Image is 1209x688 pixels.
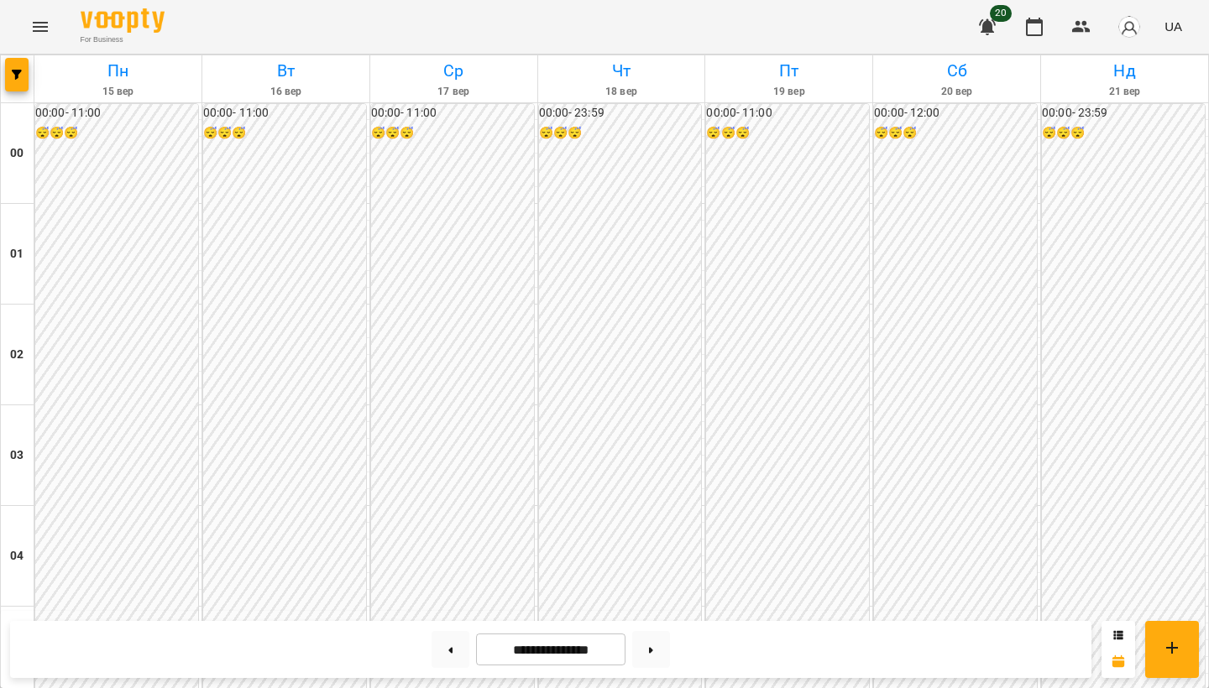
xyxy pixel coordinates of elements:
span: 20 [990,5,1012,22]
h6: 😴😴😴 [371,124,534,143]
h6: 😴😴😴 [539,124,702,143]
h6: 00:00 - 11:00 [35,104,198,122]
h6: Сб [876,58,1038,84]
h6: 00:00 - 11:00 [203,104,366,122]
h6: 02 [10,346,24,364]
h6: 03 [10,446,24,465]
h6: Вт [205,58,367,84]
h6: 😴😴😴 [706,124,869,143]
h6: 04 [10,547,24,566]
h6: 00:00 - 23:59 [539,104,702,122]
h6: Ср [373,58,535,84]
span: UA [1165,18,1182,35]
h6: Пн [37,58,199,84]
h6: 😴😴😴 [35,124,198,143]
h6: 18 вер [541,84,703,100]
h6: 😴😴😴 [1042,124,1205,143]
h6: 21 вер [1044,84,1206,100]
h6: 00:00 - 11:00 [706,104,869,122]
h6: 😴😴😴 [203,124,366,143]
h6: Нд [1044,58,1206,84]
h6: 00:00 - 12:00 [874,104,1037,122]
h6: 20 вер [876,84,1038,100]
h6: 😴😴😴 [874,124,1037,143]
img: avatar_s.png [1117,15,1141,39]
h6: 16 вер [205,84,367,100]
h6: 15 вер [37,84,199,100]
h6: 00:00 - 23:59 [1042,104,1205,122]
h6: 17 вер [373,84,535,100]
span: For Business [81,34,165,45]
h6: 19 вер [708,84,870,100]
h6: Пт [708,58,870,84]
h6: 01 [10,245,24,263]
button: UA [1158,11,1189,42]
button: Menu [20,7,60,47]
h6: Чт [541,58,703,84]
img: Voopty Logo [81,8,165,33]
h6: 00:00 - 11:00 [371,104,534,122]
h6: 00 [10,144,24,163]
